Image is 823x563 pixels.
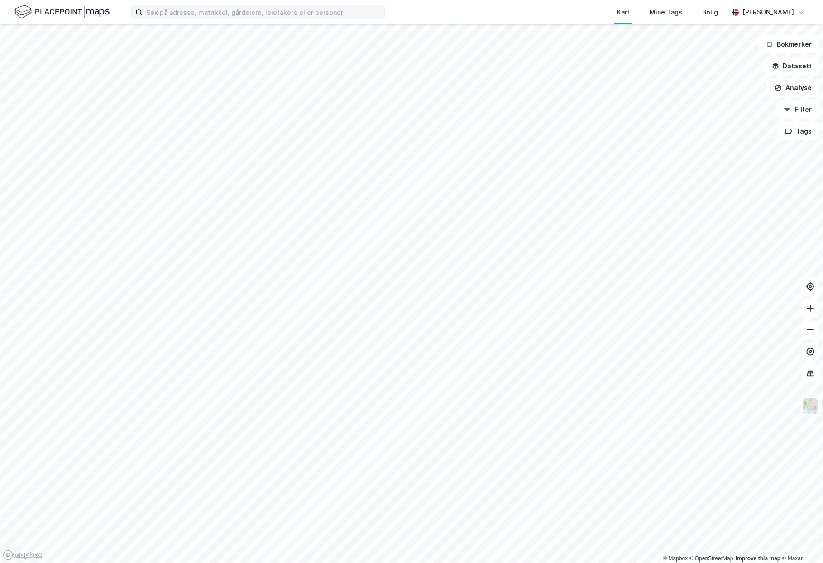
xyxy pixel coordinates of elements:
[778,520,823,563] div: Kontrollprogram for chat
[778,520,823,563] iframe: Chat Widget
[650,7,682,18] div: Mine Tags
[14,4,110,20] img: logo.f888ab2527a4732fd821a326f86c7f29.svg
[702,7,718,18] div: Bolig
[617,7,630,18] div: Kart
[742,7,794,18] div: [PERSON_NAME]
[143,5,384,19] input: Søk på adresse, matrikkel, gårdeiere, leietakere eller personer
